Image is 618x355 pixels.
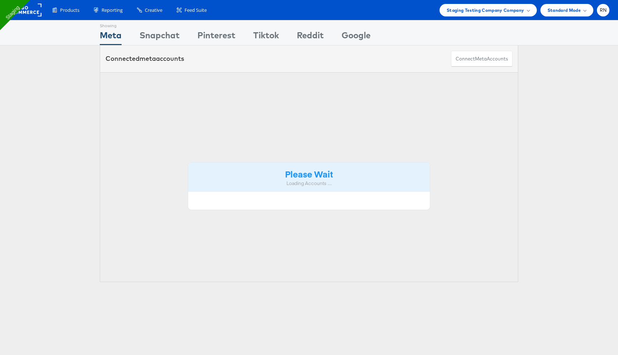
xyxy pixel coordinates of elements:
[139,54,156,63] span: meta
[548,6,581,14] span: Standard Mode
[100,29,122,45] div: Meta
[447,6,524,14] span: Staging Testing Company Company
[475,55,487,62] span: meta
[197,29,235,45] div: Pinterest
[253,29,279,45] div: Tiktok
[600,8,607,13] span: RN
[342,29,371,45] div: Google
[102,7,123,14] span: Reporting
[451,51,512,67] button: ConnectmetaAccounts
[285,168,333,180] strong: Please Wait
[100,20,122,29] div: Showing
[193,180,425,187] div: Loading Accounts ....
[139,29,180,45] div: Snapchat
[60,7,79,14] span: Products
[145,7,162,14] span: Creative
[185,7,207,14] span: Feed Suite
[106,54,184,63] div: Connected accounts
[297,29,324,45] div: Reddit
